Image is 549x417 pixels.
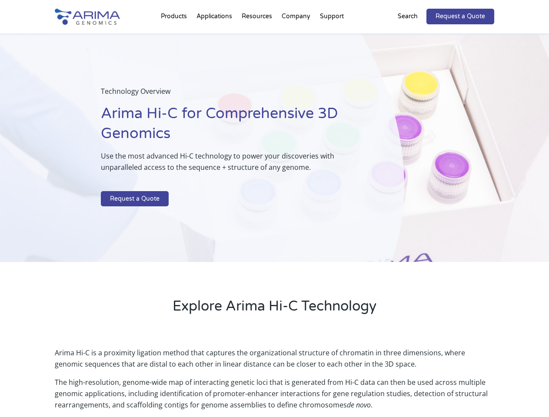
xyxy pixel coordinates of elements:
p: Search [398,11,418,22]
h2: Explore Arima Hi-C Technology [55,297,494,323]
a: Request a Quote [426,9,494,24]
img: Arima-Genomics-logo [55,9,120,25]
p: Arima Hi-C is a proximity ligation method that captures the organizational structure of chromatin... [55,347,494,377]
p: Technology Overview [101,86,360,104]
a: Request a Quote [101,191,169,207]
p: Use the most advanced Hi-C technology to power your discoveries with unparalleled access to the s... [101,150,360,180]
i: de novo [347,400,371,410]
h1: Arima Hi-C for Comprehensive 3D Genomics [101,104,360,150]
